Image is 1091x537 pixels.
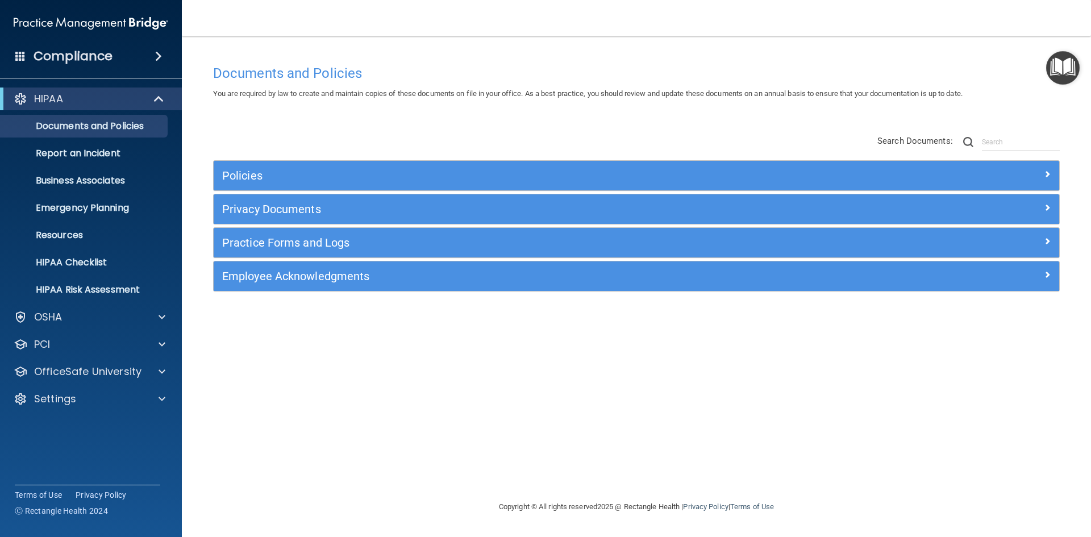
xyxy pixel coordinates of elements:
p: Business Associates [7,175,163,186]
span: Ⓒ Rectangle Health 2024 [15,505,108,517]
h5: Practice Forms and Logs [222,236,839,249]
h5: Privacy Documents [222,203,839,215]
p: Report an Incident [7,148,163,159]
img: PMB logo [14,12,168,35]
h5: Policies [222,169,839,182]
p: HIPAA [34,92,63,106]
a: Terms of Use [730,502,774,511]
a: PCI [14,338,165,351]
span: Search Documents: [877,136,953,146]
a: Privacy Policy [683,502,728,511]
input: Search [982,134,1060,151]
p: Documents and Policies [7,120,163,132]
div: Copyright © All rights reserved 2025 @ Rectangle Health | | [429,489,844,525]
a: Practice Forms and Logs [222,234,1051,252]
a: Employee Acknowledgments [222,267,1051,285]
p: OfficeSafe University [34,365,141,378]
h5: Employee Acknowledgments [222,270,839,282]
a: Terms of Use [15,489,62,501]
a: OfficeSafe University [14,365,165,378]
h4: Compliance [34,48,113,64]
a: Privacy Documents [222,200,1051,218]
p: HIPAA Checklist [7,257,163,268]
button: Open Resource Center [1046,51,1080,85]
a: Privacy Policy [76,489,127,501]
a: Settings [14,392,165,406]
p: PCI [34,338,50,351]
a: HIPAA [14,92,165,106]
p: OSHA [34,310,63,324]
img: ic-search.3b580494.png [963,137,973,147]
span: You are required by law to create and maintain copies of these documents on file in your office. ... [213,89,963,98]
h4: Documents and Policies [213,66,1060,81]
a: Policies [222,166,1051,185]
p: HIPAA Risk Assessment [7,284,163,295]
p: Resources [7,230,163,241]
a: OSHA [14,310,165,324]
p: Settings [34,392,76,406]
p: Emergency Planning [7,202,163,214]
